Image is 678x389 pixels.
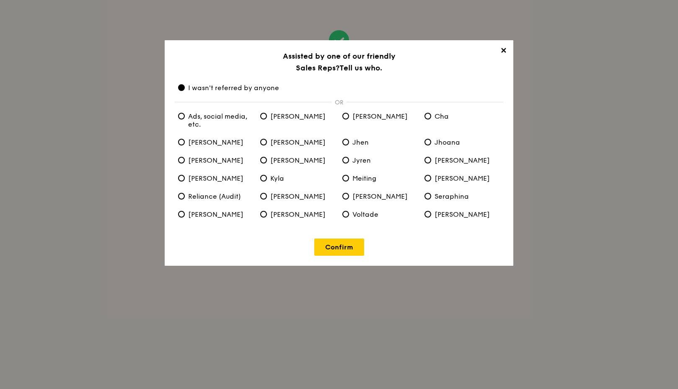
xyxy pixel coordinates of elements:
[175,156,257,164] label: Joshua
[178,84,185,91] input: I wasn't referred by anyone I wasn't referred by anyone
[260,113,267,119] input: Alvin [PERSON_NAME]
[257,138,339,146] label: Ghee Ting
[424,193,431,200] input: Seraphina Seraphina
[339,156,421,164] label: Jyren
[178,193,185,200] input: Reliance (Audit) Reliance (Audit)
[424,192,469,200] span: Seraphina
[497,46,509,58] span: ✕
[424,139,431,145] input: Jhoana Jhoana
[175,138,257,146] label: Eliza
[257,156,339,164] label: Joyce
[342,138,369,146] span: Jhen
[342,139,349,145] input: Jhen Jhen
[421,192,503,200] label: Seraphina
[342,175,349,182] input: Meiting Meiting
[421,210,503,218] label: Zhe Yong
[260,156,326,164] span: [PERSON_NAME]
[178,192,241,200] span: Reliance (Audit)
[175,174,257,182] label: Kenn
[257,210,339,218] label: Sophia
[314,239,364,256] a: Confirm
[178,157,185,163] input: Joshua [PERSON_NAME]
[175,192,257,200] label: Reliance (Audit)
[178,211,185,218] input: Sherlyn [PERSON_NAME]
[257,112,339,120] label: Alvin
[178,113,185,119] input: Ads, social media, etc. Ads, social media, etc.
[175,50,503,74] h3: Assisted by one of our friendly Sales Reps?
[421,138,503,146] label: Jhoana
[175,112,257,128] label: Ads, social media, etc.
[260,192,326,200] span: [PERSON_NAME]
[331,99,347,106] p: OR
[178,210,243,218] span: [PERSON_NAME]
[178,84,279,92] span: I wasn't referred by anyone
[424,157,431,163] input: Kathleen [PERSON_NAME]
[260,139,267,145] input: Ghee Ting [PERSON_NAME]
[260,157,267,163] input: Joyce [PERSON_NAME]
[260,138,326,146] span: [PERSON_NAME]
[342,156,371,164] span: Jyren
[342,112,408,120] span: [PERSON_NAME]
[424,211,431,218] input: Zhe Yong [PERSON_NAME]
[260,112,326,120] span: [PERSON_NAME]
[424,113,431,119] input: Cha Cha
[260,211,267,218] input: Sophia [PERSON_NAME]
[339,138,421,146] label: Jhen
[257,192,339,200] label: Samantha
[424,174,490,182] span: [PERSON_NAME]
[175,84,503,92] label: I wasn't referred by anyone
[342,113,349,119] input: Andy [PERSON_NAME]
[178,175,185,182] input: Kenn [PERSON_NAME]
[339,112,421,120] label: Andy
[421,174,503,182] label: Pamela
[339,192,421,200] label: Sandy
[178,156,243,164] span: [PERSON_NAME]
[342,211,349,218] input: Voltade Voltade
[257,174,339,182] label: Kyla
[421,156,503,164] label: Kathleen
[260,210,326,218] span: [PERSON_NAME]
[260,174,284,182] span: Kyla
[260,175,267,182] input: Kyla Kyla
[342,174,376,182] span: Meiting
[424,210,490,218] span: [PERSON_NAME]
[342,210,378,218] span: Voltade
[178,139,185,145] input: Eliza [PERSON_NAME]
[424,156,490,164] span: [PERSON_NAME]
[421,112,503,120] label: Cha
[339,210,421,218] label: Voltade
[424,175,431,182] input: Pamela [PERSON_NAME]
[178,138,243,146] span: [PERSON_NAME]
[175,210,257,218] label: Sherlyn
[178,174,243,182] span: [PERSON_NAME]
[342,192,408,200] span: [PERSON_NAME]
[339,63,382,73] span: Tell us who.
[342,157,349,163] input: Jyren Jyren
[339,174,421,182] label: Meiting
[260,193,267,200] input: Samantha [PERSON_NAME]
[178,112,254,128] span: Ads, social media, etc.
[424,138,460,146] span: Jhoana
[424,112,449,120] span: Cha
[342,193,349,200] input: Sandy [PERSON_NAME]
